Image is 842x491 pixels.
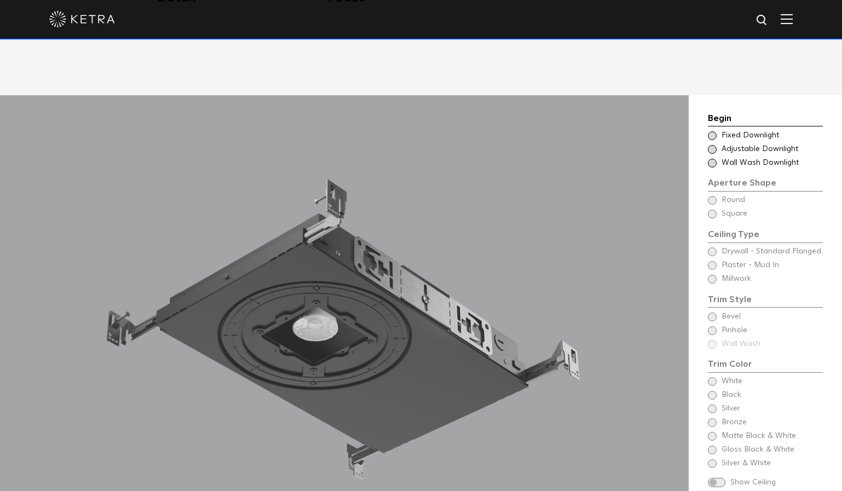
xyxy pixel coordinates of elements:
[730,477,823,488] span: Show Ceiling
[722,158,822,169] span: Wall Wash Downlight
[722,144,822,155] span: Adjustable Downlight
[708,112,823,127] div: Begin
[756,14,769,27] img: search icon
[49,11,115,27] img: ketra-logo-2019-white
[781,14,793,24] img: Hamburger%20Nav.svg
[722,130,822,141] span: Fixed Downlight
